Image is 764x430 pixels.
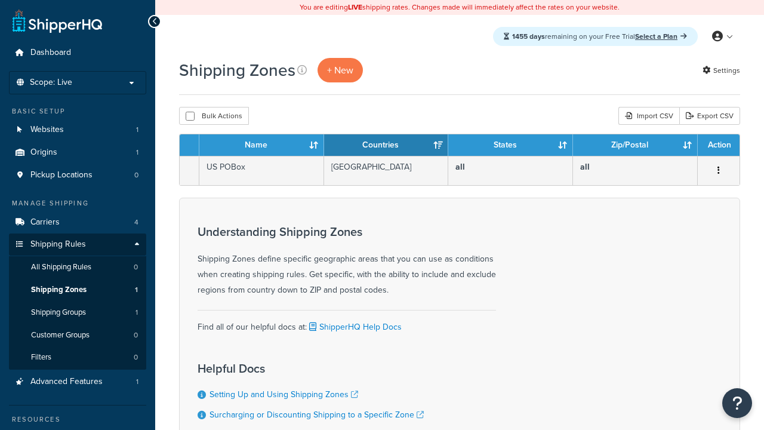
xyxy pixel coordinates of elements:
[573,134,698,156] th: Zip/Postal: activate to sort column ascending
[698,134,740,156] th: Action
[9,119,146,141] a: Websites 1
[493,27,698,46] div: remaining on your Free Trial
[9,211,146,234] li: Carriers
[9,324,146,346] a: Customer Groups 0
[134,352,138,363] span: 0
[9,164,146,186] a: Pickup Locations 0
[198,310,496,335] div: Find all of our helpful docs at:
[9,279,146,301] a: Shipping Zones 1
[9,371,146,393] a: Advanced Features 1
[324,134,449,156] th: Countries: activate to sort column ascending
[9,346,146,368] li: Filters
[31,285,87,295] span: Shipping Zones
[13,9,102,33] a: ShipperHQ Home
[580,161,590,173] b: all
[9,302,146,324] li: Shipping Groups
[618,107,679,125] div: Import CSV
[134,262,138,272] span: 0
[30,239,86,250] span: Shipping Rules
[135,285,138,295] span: 1
[9,211,146,234] a: Carriers 4
[448,134,573,156] th: States: activate to sort column ascending
[210,408,424,421] a: Surcharging or Discounting Shipping to a Specific Zone
[30,125,64,135] span: Websites
[307,321,402,333] a: ShipperHQ Help Docs
[199,134,324,156] th: Name: activate to sort column ascending
[9,256,146,278] li: All Shipping Rules
[9,302,146,324] a: Shipping Groups 1
[703,62,740,79] a: Settings
[9,234,146,370] li: Shipping Rules
[635,31,687,42] a: Select a Plan
[136,148,138,158] span: 1
[9,256,146,278] a: All Shipping Rules 0
[9,371,146,393] li: Advanced Features
[31,262,91,272] span: All Shipping Rules
[199,156,324,185] td: US POBox
[9,279,146,301] li: Shipping Zones
[31,352,51,363] span: Filters
[9,119,146,141] li: Websites
[512,31,545,42] strong: 1455 days
[9,346,146,368] a: Filters 0
[30,170,93,180] span: Pickup Locations
[9,142,146,164] a: Origins 1
[9,142,146,164] li: Origins
[30,78,72,88] span: Scope: Live
[136,377,138,387] span: 1
[198,362,424,375] h3: Helpful Docs
[9,414,146,425] div: Resources
[134,170,138,180] span: 0
[134,217,138,228] span: 4
[348,2,362,13] b: LIVE
[30,148,57,158] span: Origins
[210,388,358,401] a: Setting Up and Using Shipping Zones
[679,107,740,125] a: Export CSV
[134,330,138,340] span: 0
[318,58,363,82] a: + New
[198,225,496,238] h3: Understanding Shipping Zones
[179,107,249,125] button: Bulk Actions
[722,388,752,418] button: Open Resource Center
[30,217,60,228] span: Carriers
[179,59,295,82] h1: Shipping Zones
[9,42,146,64] a: Dashboard
[30,377,103,387] span: Advanced Features
[31,308,86,318] span: Shipping Groups
[9,324,146,346] li: Customer Groups
[9,106,146,116] div: Basic Setup
[135,308,138,318] span: 1
[136,125,138,135] span: 1
[324,156,449,185] td: [GEOGRAPHIC_DATA]
[327,63,353,77] span: + New
[198,225,496,298] div: Shipping Zones define specific geographic areas that you can use as conditions when creating ship...
[9,234,146,256] a: Shipping Rules
[9,164,146,186] li: Pickup Locations
[9,198,146,208] div: Manage Shipping
[30,48,71,58] span: Dashboard
[455,161,465,173] b: all
[31,330,90,340] span: Customer Groups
